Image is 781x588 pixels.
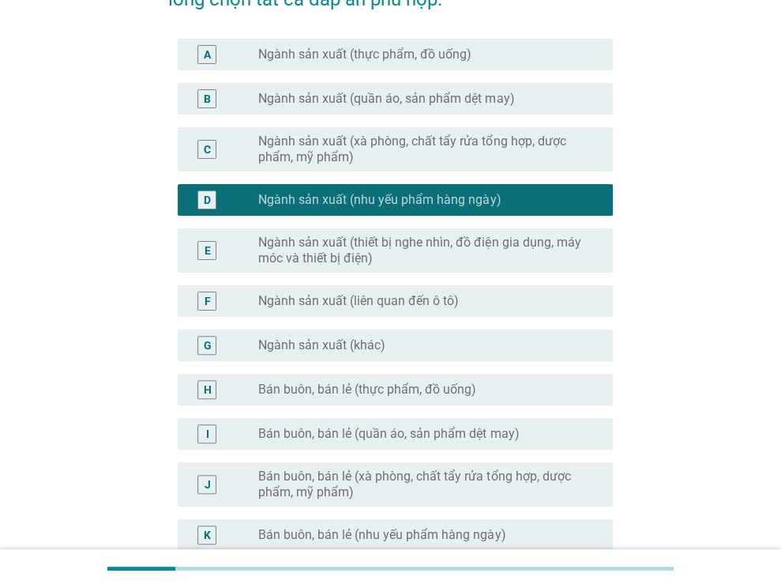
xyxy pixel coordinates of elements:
div: D [204,191,211,208]
div: G [203,337,211,353]
div: F [204,292,210,309]
div: A [204,46,211,62]
div: H [203,381,211,398]
label: Bán buôn, bán lẻ (xà phòng, chất tẩy rửa tổng hợp, dược phẩm, mỹ phẩm) [258,469,588,500]
div: I [205,425,208,442]
label: Ngành sản xuất (khác) [258,337,385,353]
div: B [204,90,211,107]
label: Bán buôn, bán lẻ (nhu yếu phẩm hàng ngày) [258,527,505,543]
label: Ngành sản xuất (nhu yếu phẩm hàng ngày) [258,192,501,208]
label: Ngành sản xuất (liên quan đến ô tô) [258,293,459,309]
label: Ngành sản xuất (quần áo, sản phẩm dệt may) [258,91,514,107]
div: C [204,141,211,157]
div: K [204,526,211,543]
label: Ngành sản xuất (xà phòng, chất tẩy rửa tổng hợp, dược phẩm, mỹ phẩm) [258,134,588,165]
label: Ngành sản xuất (thực phẩm, đồ uống) [258,47,471,62]
label: Bán buôn, bán lẻ (thực phẩm, đồ uống) [258,382,476,398]
label: Bán buôn, bán lẻ (quần áo, sản phẩm dệt may) [258,426,519,442]
div: E [204,242,210,258]
label: Ngành sản xuất (thiết bị nghe nhìn, đồ điện gia dụng, máy móc và thiết bị điện) [258,235,588,266]
div: J [204,476,210,492]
